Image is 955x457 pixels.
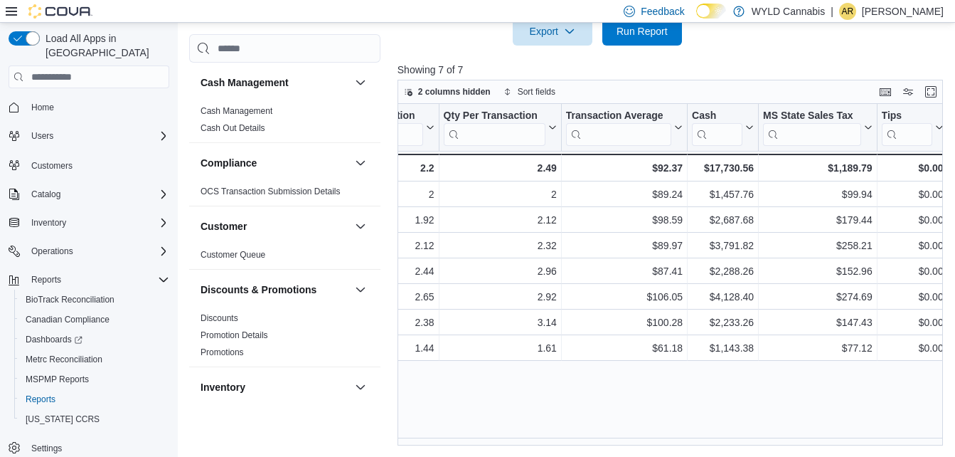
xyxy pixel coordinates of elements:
[201,330,268,340] a: Promotion Details
[696,4,726,19] input: Dark Mode
[26,243,169,260] span: Operations
[26,271,67,288] button: Reports
[201,250,265,260] a: Customer Queue
[311,186,434,203] div: 2
[881,314,943,331] div: $0.00
[443,314,556,331] div: 3.14
[3,154,175,175] button: Customers
[763,110,861,146] div: MS State Sales Tax
[189,103,380,142] div: Cash Management
[311,288,434,305] div: 2.65
[201,156,257,170] h3: Compliance
[513,17,592,46] button: Export
[31,102,54,113] span: Home
[696,19,697,19] span: Dark Mode
[566,237,683,254] div: $89.97
[14,369,175,389] button: MSPMP Reports
[763,314,873,331] div: $147.43
[763,237,873,254] div: $258.21
[617,24,668,38] span: Run Report
[189,183,380,206] div: Compliance
[26,294,114,305] span: BioTrack Reconciliation
[20,291,169,308] span: BioTrack Reconciliation
[20,371,95,388] a: MSPMP Reports
[311,110,423,146] div: Items Per Transaction
[881,110,932,123] div: Tips
[398,83,496,100] button: 2 columns hidden
[443,237,556,254] div: 2.32
[566,110,671,123] div: Transaction Average
[201,312,238,324] span: Discounts
[763,159,873,177] div: $1,189.79
[839,3,856,20] div: Alexander Rowan
[692,314,754,331] div: $2,233.26
[763,263,873,280] div: $152.96
[443,211,556,228] div: 2.12
[26,214,169,231] span: Inventory
[3,241,175,261] button: Operations
[201,187,341,196] a: OCS Transaction Submission Details
[831,3,833,20] p: |
[641,4,684,19] span: Feedback
[201,123,265,133] a: Cash Out Details
[881,159,943,177] div: $0.00
[877,83,894,100] button: Keyboard shortcuts
[692,340,754,357] div: $1,143.38
[20,411,169,428] span: Washington CCRS
[900,83,917,100] button: Display options
[692,186,754,203] div: $1,457.76
[443,110,556,146] button: Qty Per Transaction
[31,130,53,142] span: Users
[14,389,175,409] button: Reports
[201,380,349,394] button: Inventory
[352,74,369,91] button: Cash Management
[692,110,742,146] div: Cash
[26,127,169,145] span: Users
[201,219,349,233] button: Customer
[566,263,683,280] div: $87.41
[26,99,60,116] a: Home
[31,274,61,285] span: Reports
[26,98,169,116] span: Home
[20,331,88,348] a: Dashboards
[566,186,683,203] div: $89.24
[20,391,169,408] span: Reports
[201,380,245,394] h3: Inventory
[26,186,169,203] span: Catalog
[31,160,73,172] span: Customers
[763,211,873,228] div: $179.44
[40,31,169,60] span: Load All Apps in [GEOGRAPHIC_DATA]
[566,110,683,146] button: Transaction Average
[26,157,78,174] a: Customers
[566,159,683,177] div: $92.37
[692,110,754,146] button: Cash
[3,97,175,117] button: Home
[311,340,434,357] div: 1.44
[14,409,175,429] button: [US_STATE] CCRS
[566,340,683,357] div: $61.18
[14,330,175,350] a: Dashboards
[692,211,754,228] div: $2,687.68
[3,184,175,204] button: Catalog
[201,75,289,90] h3: Cash Management
[763,110,861,123] div: MS State Sales Tax
[20,291,120,308] a: BioTrack Reconciliation
[201,105,272,117] span: Cash Management
[26,354,102,365] span: Metrc Reconciliation
[311,237,434,254] div: 2.12
[26,186,66,203] button: Catalog
[763,186,873,203] div: $99.94
[518,86,555,98] span: Sort fields
[26,440,68,457] a: Settings
[311,110,423,123] div: Items Per Transaction
[443,159,556,177] div: 2.49
[26,127,59,145] button: Users
[201,330,268,341] span: Promotion Details
[31,217,66,228] span: Inventory
[311,159,434,177] div: 2.2
[3,270,175,290] button: Reports
[26,374,89,385] span: MSPMP Reports
[692,159,754,177] div: $17,730.56
[566,288,683,305] div: $106.05
[20,371,169,388] span: MSPMP Reports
